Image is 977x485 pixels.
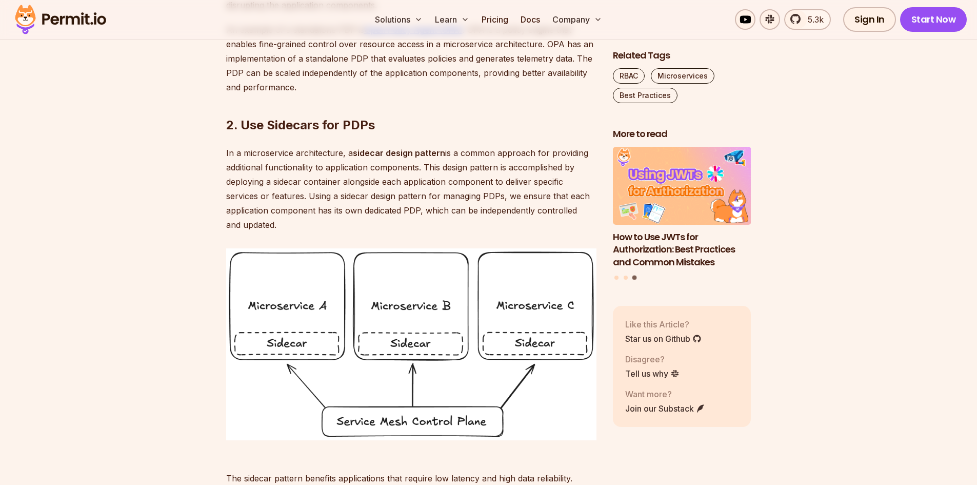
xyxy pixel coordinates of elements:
[226,248,596,440] img: image (53).png
[802,13,824,26] span: 5.3k
[548,9,606,30] button: Company
[843,7,896,32] a: Sign In
[613,147,751,269] a: How to Use JWTs for Authorization: Best Practices and Common MistakesHow to Use JWTs for Authoriz...
[900,7,967,32] a: Start Now
[353,148,445,158] strong: sidecar design pattern
[226,23,596,94] p: An example of a standalone PDP is . OPA is a policy engine that enables fine-grained control over...
[625,367,680,379] a: Tell us why
[613,147,751,269] li: 3 of 3
[613,49,751,62] h2: Related Tags
[226,76,596,133] h2: 2. Use Sidecars for PDPs
[613,128,751,141] h2: More to read
[632,275,637,280] button: Go to slide 3
[613,68,645,84] a: RBAC
[516,9,544,30] a: Docs
[625,402,705,414] a: Join our Substack
[226,146,596,232] p: In a microservice architecture, a is a common approach for providing additional functionality to ...
[625,332,702,344] a: Star us on Github
[784,9,831,30] a: 5.3k
[613,147,751,281] div: Posts
[625,318,702,330] p: Like this Article?
[10,2,111,37] img: Permit logo
[613,88,677,103] a: Best Practices
[624,275,628,279] button: Go to slide 2
[625,353,680,365] p: Disagree?
[613,230,751,268] h3: How to Use JWTs for Authorization: Best Practices and Common Mistakes
[651,68,714,84] a: Microservices
[613,147,751,225] img: How to Use JWTs for Authorization: Best Practices and Common Mistakes
[371,9,427,30] button: Solutions
[625,387,705,400] p: Want more?
[477,9,512,30] a: Pricing
[431,9,473,30] button: Learn
[614,275,619,279] button: Go to slide 1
